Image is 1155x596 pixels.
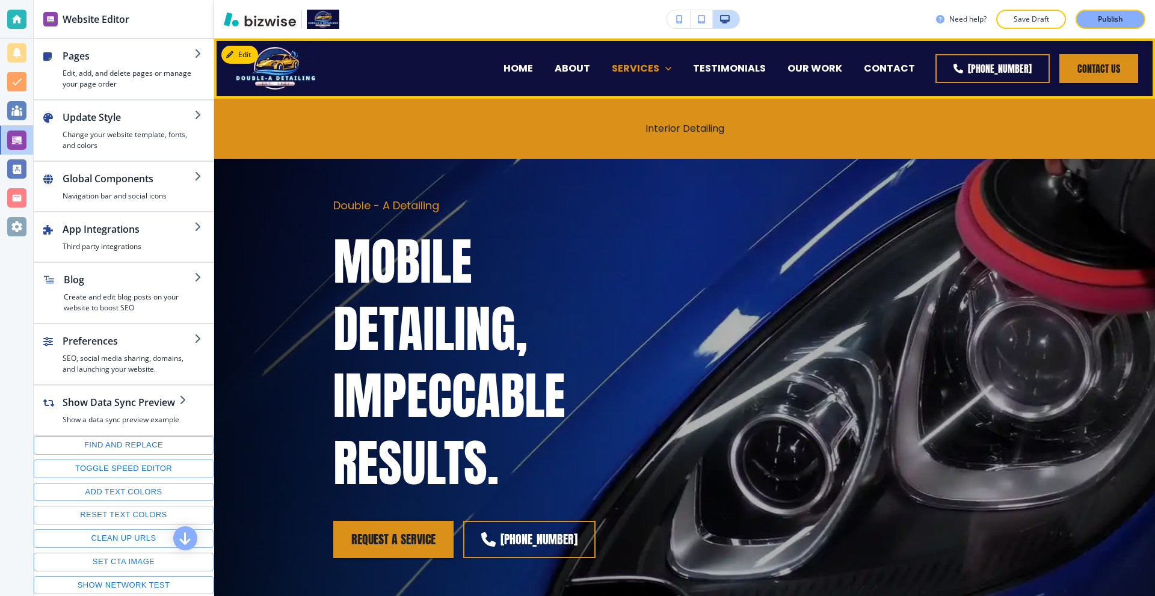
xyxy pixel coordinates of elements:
p: CONTACT [864,61,915,75]
button: BlogCreate and edit blog posts on your website to boost SEO [34,263,214,323]
h2: Update Style [63,110,194,124]
h4: Edit, add, and delete pages or manage your page order [63,68,194,90]
p: Save Draft [1012,14,1050,25]
button: Set CTA image [34,553,214,571]
h4: SEO, social media sharing, domains, and launching your website. [63,353,194,375]
h4: Change your website template, fonts, and colors [63,129,194,151]
button: Update StyleChange your website template, fonts, and colors [34,100,214,161]
button: Clean up URLs [34,529,214,548]
img: Your Logo [307,10,339,29]
p: SERVICES [612,61,659,75]
h4: Navigation bar and social icons [63,191,194,201]
button: PagesEdit, add, and delete pages or manage your page order [34,39,214,99]
button: Show Data Sync PreviewShow a data sync preview example [34,386,199,435]
button: App IntegrationsThird party integrations [34,212,214,262]
p: OUR WORK [787,61,842,75]
h2: Website Editor [63,12,129,26]
span: Double - A Detailing [333,198,439,213]
p: Publish [1098,14,1123,25]
img: Double-A Detailing [232,43,319,93]
a: [PHONE_NUMBER] [463,521,596,558]
p: HOME [504,61,533,75]
h3: Need help? [949,14,987,25]
a: [PHONE_NUMBER] [935,54,1050,83]
img: Bizwise Logo [224,12,296,26]
button: Find and replace [34,436,214,455]
button: Global ComponentsNavigation bar and social icons [34,162,214,211]
p: ABOUT [555,61,590,75]
button: request a service [333,521,454,558]
h2: Pages [63,49,194,63]
h4: Third party integrations [63,241,194,252]
h2: Blog [64,272,194,287]
h2: Global Components [63,171,194,186]
button: PreferencesSEO, social media sharing, domains, and launching your website. [34,324,214,384]
button: Add text colors [34,483,214,502]
h4: Show a data sync preview example [63,414,179,425]
button: Publish [1076,10,1145,29]
span: MOBILE DETAILING, IMPECCABLE RESULTS. [333,223,577,501]
button: Save Draft [996,10,1066,29]
button: Edit [221,46,258,64]
button: Show network test [34,576,214,595]
button: Toggle speed editor [34,459,214,478]
button: Contact Us [1059,54,1138,83]
h2: App Integrations [63,222,194,236]
h2: Show Data Sync Preview [63,395,179,410]
h4: Create and edit blog posts on your website to boost SEO [64,292,194,313]
img: editor icon [43,12,58,26]
button: Reset text colors [34,506,214,524]
p: TESTIMONIALS [693,61,766,75]
h2: Preferences [63,334,194,348]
